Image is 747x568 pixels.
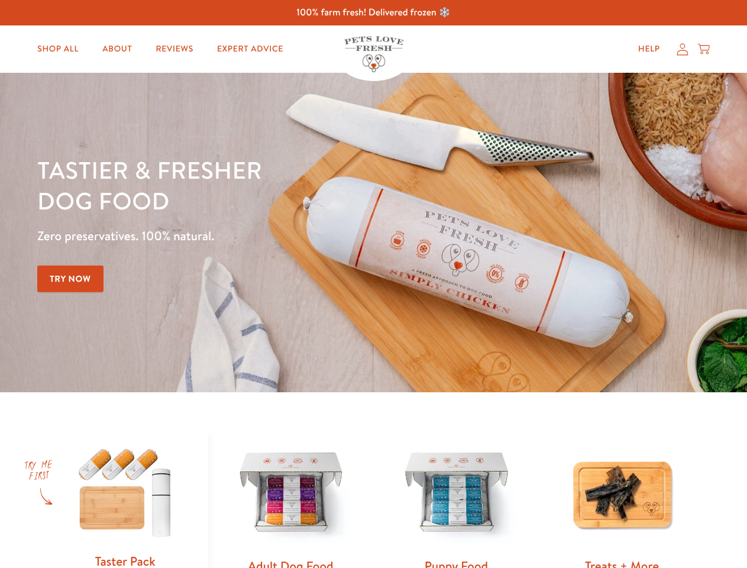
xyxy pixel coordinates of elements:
a: Help [629,37,670,61]
a: Try Now [37,266,104,292]
p: Zero preservatives. 100% natural. [37,225,486,247]
a: Expert Advice [208,37,293,61]
a: About [93,37,141,61]
h1: Tastier & fresher dog food [37,154,486,216]
a: Reviews [146,37,202,61]
a: Shop All [28,37,88,61]
img: Pets Love Fresh [344,36,403,72]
